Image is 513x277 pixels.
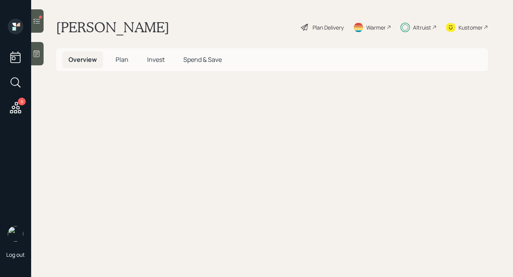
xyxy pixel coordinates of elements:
span: Spend & Save [183,55,222,64]
div: Altruist [413,23,431,32]
div: Kustomer [459,23,483,32]
div: Warmer [366,23,386,32]
span: Plan [116,55,128,64]
span: Invest [147,55,165,64]
img: michael-russo-headshot.png [8,226,23,242]
h1: [PERSON_NAME] [56,19,169,36]
div: Log out [6,251,25,258]
span: Overview [69,55,97,64]
div: Plan Delivery [313,23,344,32]
div: 9 [18,98,26,105]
